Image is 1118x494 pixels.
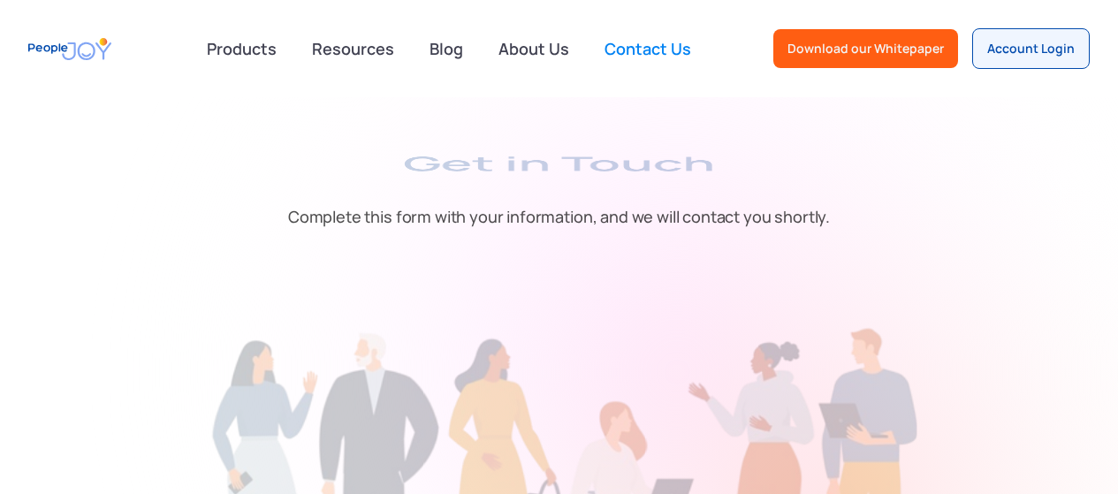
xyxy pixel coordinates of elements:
div: Download our Whitepaper [787,40,944,57]
div: Products [196,31,287,66]
div: Account Login [987,40,1075,57]
a: Blog [419,29,474,68]
a: About Us [488,29,580,68]
a: Account Login [972,28,1090,69]
p: Complete this form with your information, and we will contact you shortly. [288,203,830,230]
a: Resources [301,29,405,68]
a: Download our Whitepaper [773,29,958,68]
h1: Get in Touch [403,152,715,175]
a: Contact Us [594,29,702,68]
a: home [28,29,111,69]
